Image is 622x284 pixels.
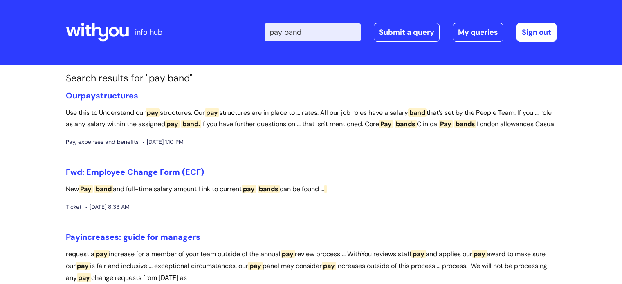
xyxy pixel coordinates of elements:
[66,167,204,177] a: Fwd: Employee Change Form (ECF)
[258,185,280,193] span: bands
[66,137,139,147] span: Pay, expenses and benefits
[265,23,361,41] input: Search
[66,107,557,131] p: Use this to Understand our structures. Our structures are in place to ... rates. All our job role...
[66,202,81,212] span: Ticket
[411,250,426,258] span: pay
[77,273,91,282] span: pay
[322,262,336,270] span: pay
[395,120,417,128] span: bands
[265,23,557,42] div: | -
[453,23,503,42] a: My queries
[248,262,263,270] span: pay
[76,262,90,270] span: pay
[242,185,256,193] span: pay
[66,248,557,284] p: request a increase for a member of your team outside of the annual review process ... WithYou rev...
[146,108,160,117] span: pay
[181,120,201,128] span: band.
[408,108,427,117] span: band
[66,232,200,242] a: Payincreases: guide for managers
[165,120,180,128] span: pay
[135,26,162,39] p: info hub
[85,202,130,212] span: [DATE] 8:33 AM
[94,250,109,258] span: pay
[281,250,295,258] span: pay
[66,73,557,84] h1: Search results for "pay band"
[379,120,393,128] span: Pay
[66,232,80,242] span: Pay
[472,250,487,258] span: pay
[94,185,113,193] span: band
[439,120,453,128] span: Pay
[66,183,557,195] p: New and full-time salary amount Link to current can be found ...
[205,108,219,117] span: pay
[66,90,138,101] a: Ourpaystructures
[516,23,557,42] a: Sign out
[81,90,96,101] span: pay
[79,185,93,193] span: Pay
[143,137,184,147] span: [DATE] 1:10 PM
[374,23,440,42] a: Submit a query
[454,120,476,128] span: bands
